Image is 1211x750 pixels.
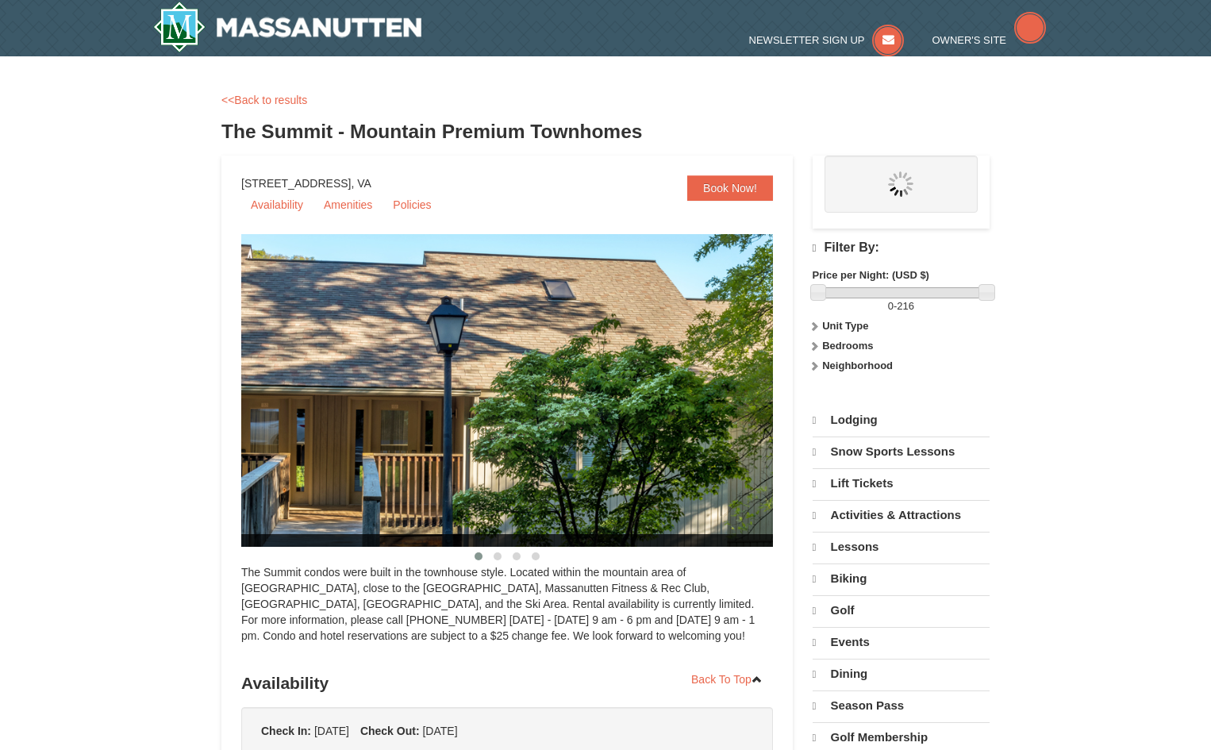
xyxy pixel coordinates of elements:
[822,320,868,332] strong: Unit Type
[261,725,311,737] strong: Check In:
[813,269,929,281] strong: Price per Night: (USD $)
[822,340,873,352] strong: Bedrooms
[813,468,990,498] a: Lift Tickets
[822,360,893,371] strong: Neighborhood
[813,240,990,256] h4: Filter By:
[813,563,990,594] a: Biking
[241,667,773,699] h3: Availability
[888,300,894,312] span: 0
[687,175,773,201] a: Book Now!
[314,193,382,217] a: Amenities
[813,532,990,562] a: Lessons
[749,34,905,46] a: Newsletter Sign Up
[241,193,313,217] a: Availability
[241,234,813,547] img: 19219034-1-0eee7e00.jpg
[241,564,773,660] div: The Summit condos were built in the townhouse style. Located within the mountain area of [GEOGRAP...
[681,667,773,691] a: Back To Top
[813,406,990,435] a: Lodging
[813,659,990,689] a: Dining
[888,171,913,197] img: wait.gif
[897,300,914,312] span: 216
[932,34,1047,46] a: Owner's Site
[153,2,421,52] a: Massanutten Resort
[813,500,990,530] a: Activities & Attractions
[749,34,865,46] span: Newsletter Sign Up
[153,2,421,52] img: Massanutten Resort Logo
[383,193,440,217] a: Policies
[813,595,990,625] a: Golf
[360,725,420,737] strong: Check Out:
[813,627,990,657] a: Events
[932,34,1007,46] span: Owner's Site
[813,690,990,721] a: Season Pass
[813,437,990,467] a: Snow Sports Lessons
[314,725,349,737] span: [DATE]
[221,116,990,148] h3: The Summit - Mountain Premium Townhomes
[813,298,990,314] label: -
[221,94,307,106] a: <<Back to results
[422,725,457,737] span: [DATE]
